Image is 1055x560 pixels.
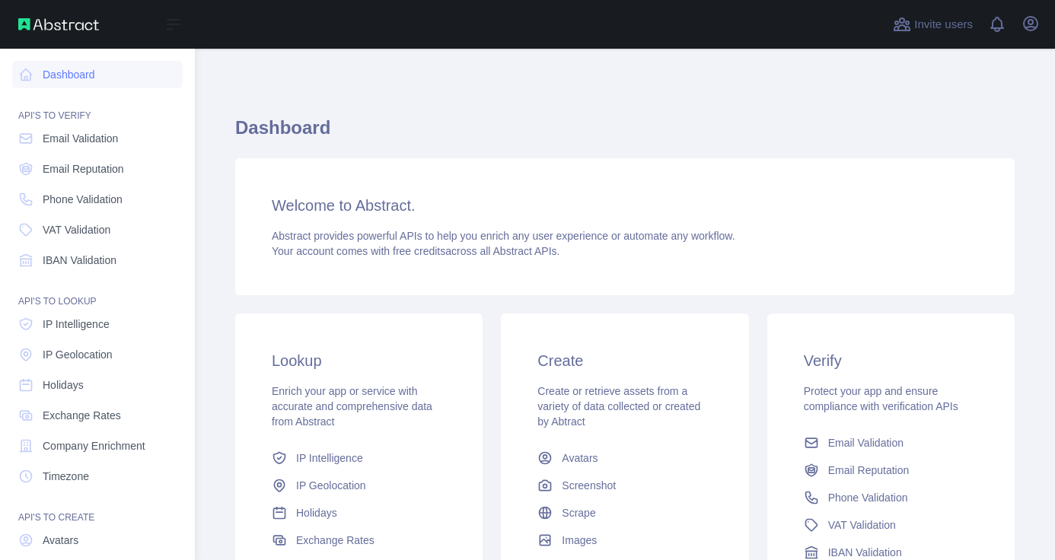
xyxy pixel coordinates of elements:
span: Email Reputation [43,161,124,177]
div: API'S TO VERIFY [12,91,183,122]
a: Holidays [12,371,183,399]
a: IBAN Validation [12,247,183,274]
span: Holidays [296,505,337,520]
span: IP Intelligence [296,450,363,466]
a: Email Validation [12,125,183,152]
div: API'S TO CREATE [12,493,183,523]
a: Email Reputation [12,155,183,183]
a: Scrape [531,499,718,527]
span: IBAN Validation [828,545,902,560]
span: Email Validation [43,131,118,146]
span: Images [562,533,597,548]
a: Screenshot [531,472,718,499]
a: Company Enrichment [12,432,183,460]
img: Abstract API [18,18,99,30]
a: Dashboard [12,61,183,88]
a: Exchange Rates [266,527,452,554]
h3: Verify [804,350,978,371]
div: API'S TO LOOKUP [12,277,183,307]
span: IP Intelligence [43,317,110,332]
span: IP Geolocation [43,347,113,362]
span: Timezone [43,469,89,484]
button: Invite users [890,12,976,37]
a: IP Geolocation [12,341,183,368]
a: VAT Validation [798,511,984,539]
a: IP Intelligence [266,444,452,472]
span: Exchange Rates [43,408,121,423]
a: Avatars [531,444,718,472]
span: Avatars [562,450,598,466]
span: Email Validation [828,435,904,450]
span: VAT Validation [43,222,110,237]
h3: Welcome to Abstract. [272,195,978,216]
a: Timezone [12,463,183,490]
a: IP Intelligence [12,310,183,338]
span: Screenshot [562,478,616,493]
span: Scrape [562,505,595,520]
h1: Dashboard [235,116,1015,152]
a: Holidays [266,499,452,527]
span: Phone Validation [43,192,123,207]
span: Email Reputation [828,463,910,478]
span: Invite users [914,16,973,33]
span: Avatars [43,533,78,548]
a: Email Validation [798,429,984,457]
span: free credits [393,245,445,257]
a: Avatars [12,527,183,554]
span: IP Geolocation [296,478,366,493]
h3: Create [537,350,712,371]
h3: Lookup [272,350,446,371]
span: Exchange Rates [296,533,375,548]
a: Phone Validation [12,186,183,213]
a: IP Geolocation [266,472,452,499]
a: Phone Validation [798,484,984,511]
span: Abstract provides powerful APIs to help you enrich any user experience or automate any workflow. [272,230,735,242]
span: Enrich your app or service with accurate and comprehensive data from Abstract [272,385,432,428]
a: VAT Validation [12,216,183,243]
span: VAT Validation [828,517,896,533]
span: Create or retrieve assets from a variety of data collected or created by Abtract [537,385,700,428]
span: Protect your app and ensure compliance with verification APIs [804,385,958,412]
span: Your account comes with across all Abstract APIs. [272,245,559,257]
a: Images [531,527,718,554]
span: IBAN Validation [43,253,116,268]
a: Exchange Rates [12,402,183,429]
span: Holidays [43,377,84,393]
span: Phone Validation [828,490,908,505]
a: Email Reputation [798,457,984,484]
span: Company Enrichment [43,438,145,453]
